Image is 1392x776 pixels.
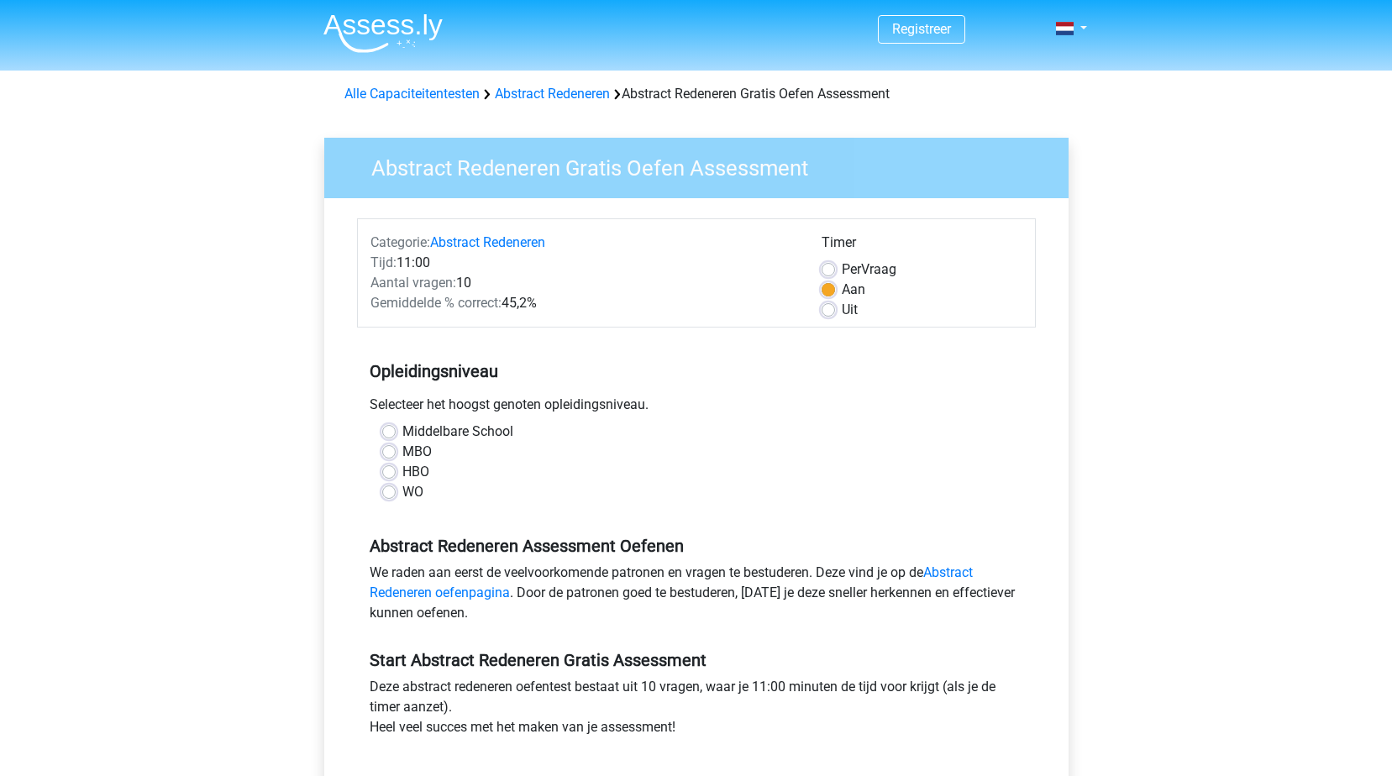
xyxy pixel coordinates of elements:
img: Assessly [323,13,443,53]
label: Uit [842,300,858,320]
a: Alle Capaciteitentesten [344,86,480,102]
div: Timer [822,233,1022,260]
label: Vraag [842,260,896,280]
div: Deze abstract redeneren oefentest bestaat uit 10 vragen, waar je 11:00 minuten de tijd voor krijg... [357,677,1036,744]
span: Tijd: [370,254,397,270]
a: Abstract Redeneren [430,234,545,250]
div: Abstract Redeneren Gratis Oefen Assessment [338,84,1055,104]
h5: Abstract Redeneren Assessment Oefenen [370,536,1023,556]
span: Per [842,261,861,277]
label: WO [402,482,423,502]
label: Aan [842,280,865,300]
a: Abstract Redeneren [495,86,610,102]
div: We raden aan eerst de veelvoorkomende patronen en vragen te bestuderen. Deze vind je op de . Door... [357,563,1036,630]
a: Registreer [892,21,951,37]
div: 11:00 [358,253,809,273]
label: Middelbare School [402,422,513,442]
div: 45,2% [358,293,809,313]
h3: Abstract Redeneren Gratis Oefen Assessment [351,149,1056,181]
span: Gemiddelde % correct: [370,295,502,311]
div: 10 [358,273,809,293]
span: Aantal vragen: [370,275,456,291]
span: Categorie: [370,234,430,250]
h5: Start Abstract Redeneren Gratis Assessment [370,650,1023,670]
label: MBO [402,442,432,462]
div: Selecteer het hoogst genoten opleidingsniveau. [357,395,1036,422]
h5: Opleidingsniveau [370,354,1023,388]
label: HBO [402,462,429,482]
